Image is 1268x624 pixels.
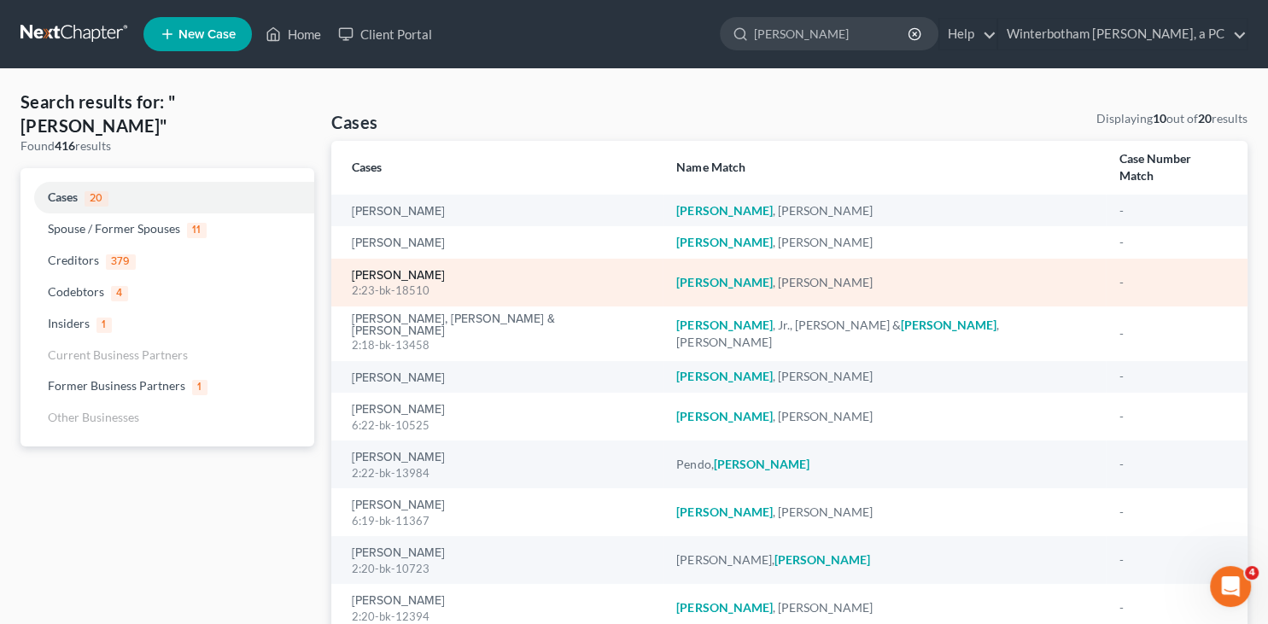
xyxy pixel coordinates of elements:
[1119,599,1227,616] div: -
[676,409,772,423] em: [PERSON_NAME]
[676,235,772,249] em: [PERSON_NAME]
[676,456,1092,473] div: Pendo,
[1245,566,1259,580] span: 4
[663,141,1106,195] th: Name Match
[20,137,314,155] div: Found results
[20,370,314,402] a: Former Business Partners1
[352,417,649,434] div: 6:22-bk-10525
[1210,566,1251,607] iframe: Intercom live chat
[48,253,99,267] span: Creditors
[1153,111,1166,125] strong: 10
[676,202,1092,219] div: , [PERSON_NAME]
[676,369,772,383] em: [PERSON_NAME]
[85,191,108,207] span: 20
[257,19,330,50] a: Home
[676,551,1092,569] div: [PERSON_NAME],
[352,237,445,249] a: [PERSON_NAME]
[178,28,236,41] span: New Case
[20,90,314,137] h4: Search results for: "[PERSON_NAME]"
[48,347,188,362] span: Current Business Partners
[1119,202,1227,219] div: -
[352,547,445,559] a: [PERSON_NAME]
[676,203,772,218] em: [PERSON_NAME]
[352,313,649,337] a: [PERSON_NAME], [PERSON_NAME] & [PERSON_NAME]
[754,18,910,50] input: Search by name...
[1106,141,1248,195] th: Case Number Match
[352,465,649,481] div: 2:22-bk-13984
[1119,456,1227,473] div: -
[352,404,445,416] a: [PERSON_NAME]
[939,19,996,50] a: Help
[48,221,180,236] span: Spouse / Former Spouses
[20,213,314,245] a: Spouse / Former Spouses11
[20,277,314,308] a: Codebtors4
[331,110,377,134] h4: Cases
[20,340,314,370] a: Current Business Partners
[55,138,75,153] strong: 416
[187,223,207,238] span: 11
[1119,504,1227,521] div: -
[676,274,1092,291] div: , [PERSON_NAME]
[48,316,90,330] span: Insiders
[676,317,1092,351] div: , Jr., [PERSON_NAME] & , [PERSON_NAME]
[713,457,809,471] em: [PERSON_NAME]
[331,141,663,195] th: Cases
[352,206,445,218] a: [PERSON_NAME]
[20,308,314,340] a: Insiders1
[352,595,445,607] a: [PERSON_NAME]
[676,368,1092,385] div: , [PERSON_NAME]
[96,318,112,333] span: 1
[676,599,1092,616] div: , [PERSON_NAME]
[330,19,441,50] a: Client Portal
[352,372,445,384] a: [PERSON_NAME]
[1096,110,1248,127] div: Displaying out of results
[192,380,207,395] span: 1
[48,410,139,424] span: Other Businesses
[48,378,185,393] span: Former Business Partners
[20,182,314,213] a: Cases20
[48,284,104,299] span: Codebtors
[774,552,869,567] em: [PERSON_NAME]
[1119,234,1227,251] div: -
[352,499,445,511] a: [PERSON_NAME]
[676,234,1092,251] div: , [PERSON_NAME]
[20,245,314,277] a: Creditors379
[352,452,445,464] a: [PERSON_NAME]
[1119,325,1227,342] div: -
[676,504,772,519] em: [PERSON_NAME]
[1119,408,1227,425] div: -
[676,318,772,332] em: [PERSON_NAME]
[352,283,649,299] div: 2:23-bk-18510
[1119,368,1227,385] div: -
[48,190,78,204] span: Cases
[998,19,1247,50] a: Winterbotham [PERSON_NAME], a PC
[20,402,314,433] a: Other Businesses
[352,270,445,282] a: [PERSON_NAME]
[900,318,996,332] em: [PERSON_NAME]
[111,286,128,301] span: 4
[352,561,649,577] div: 2:20-bk-10723
[676,275,772,289] em: [PERSON_NAME]
[676,408,1092,425] div: , [PERSON_NAME]
[676,504,1092,521] div: , [PERSON_NAME]
[352,337,649,353] div: 2:18-bk-13458
[1119,274,1227,291] div: -
[1119,551,1227,569] div: -
[352,513,649,529] div: 6:19-bk-11367
[1198,111,1212,125] strong: 20
[676,600,772,615] em: [PERSON_NAME]
[106,254,136,270] span: 379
